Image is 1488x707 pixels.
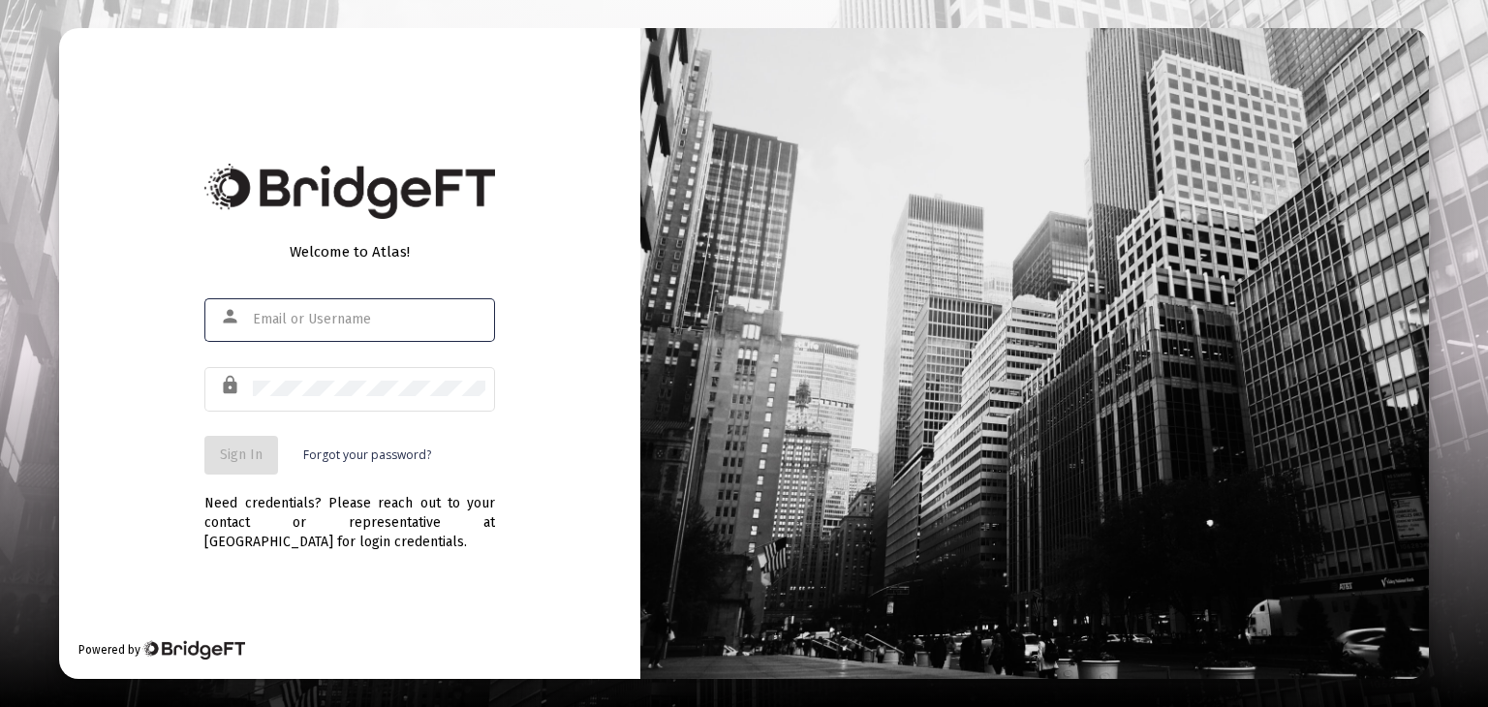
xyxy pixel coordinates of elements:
mat-icon: person [220,305,243,328]
div: Powered by [78,640,244,660]
input: Email or Username [253,312,485,327]
img: Bridge Financial Technology Logo [204,164,495,219]
div: Need credentials? Please reach out to your contact or representative at [GEOGRAPHIC_DATA] for log... [204,475,495,552]
div: Welcome to Atlas! [204,242,495,261]
span: Sign In [220,446,263,463]
img: Bridge Financial Technology Logo [142,640,244,660]
a: Forgot your password? [303,446,431,465]
mat-icon: lock [220,374,243,397]
button: Sign In [204,436,278,475]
